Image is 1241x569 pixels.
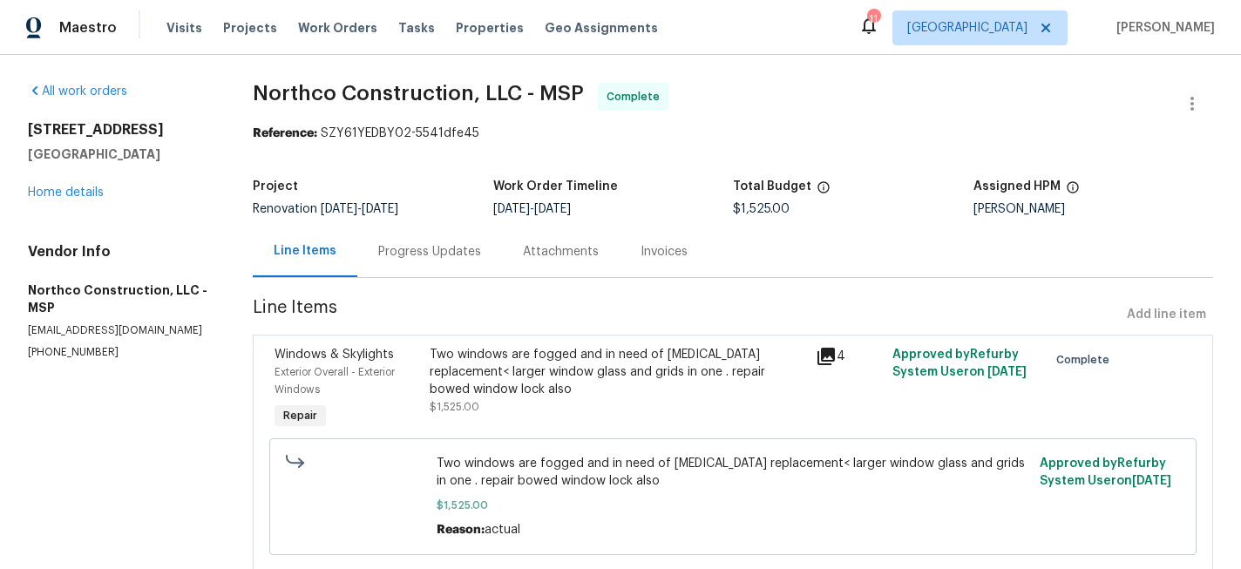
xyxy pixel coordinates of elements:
[867,10,879,28] div: 11
[253,83,584,104] span: Northco Construction, LLC - MSP
[223,19,277,37] span: Projects
[430,346,805,398] div: Two windows are fogged and in need of [MEDICAL_DATA] replacement< larger window glass and grids i...
[1040,457,1171,487] span: Approved by Refurby System User on
[28,85,127,98] a: All work orders
[378,243,481,261] div: Progress Updates
[817,180,831,203] span: The total cost of line items that have been proposed by Opendoor. This sum includes line items th...
[816,346,883,367] div: 4
[275,349,394,361] span: Windows & Skylights
[493,203,530,215] span: [DATE]
[485,524,520,536] span: actual
[275,367,395,395] span: Exterior Overall - Exterior Windows
[28,146,211,163] h5: [GEOGRAPHIC_DATA]
[28,345,211,360] p: [PHONE_NUMBER]
[59,19,117,37] span: Maestro
[166,19,202,37] span: Visits
[437,455,1029,490] span: Two windows are fogged and in need of [MEDICAL_DATA] replacement< larger window glass and grids i...
[641,243,688,261] div: Invoices
[973,203,1213,215] div: [PERSON_NAME]
[321,203,398,215] span: -
[437,497,1029,514] span: $1,525.00
[28,281,211,316] h5: Northco Construction, LLC - MSP
[523,243,599,261] div: Attachments
[321,203,357,215] span: [DATE]
[253,203,398,215] span: Renovation
[362,203,398,215] span: [DATE]
[907,19,1027,37] span: [GEOGRAPHIC_DATA]
[607,88,667,105] span: Complete
[493,180,618,193] h5: Work Order Timeline
[28,323,211,338] p: [EMAIL_ADDRESS][DOMAIN_NAME]
[276,407,324,424] span: Repair
[253,180,298,193] h5: Project
[733,203,790,215] span: $1,525.00
[398,22,435,34] span: Tasks
[534,203,571,215] span: [DATE]
[1056,351,1116,369] span: Complete
[892,349,1027,378] span: Approved by Refurby System User on
[1132,475,1171,487] span: [DATE]
[493,203,571,215] span: -
[253,125,1213,142] div: SZY61YEDBY02-5541dfe45
[1066,180,1080,203] span: The hpm assigned to this work order.
[28,121,211,139] h2: [STREET_ADDRESS]
[253,127,317,139] b: Reference:
[437,524,485,536] span: Reason:
[987,366,1027,378] span: [DATE]
[456,19,524,37] span: Properties
[28,243,211,261] h4: Vendor Info
[1109,19,1215,37] span: [PERSON_NAME]
[253,299,1120,331] span: Line Items
[973,180,1061,193] h5: Assigned HPM
[274,242,336,260] div: Line Items
[733,180,811,193] h5: Total Budget
[28,186,104,199] a: Home details
[298,19,377,37] span: Work Orders
[430,402,479,412] span: $1,525.00
[545,19,658,37] span: Geo Assignments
